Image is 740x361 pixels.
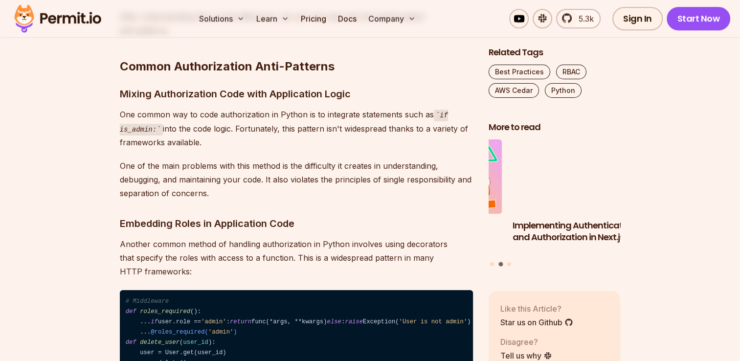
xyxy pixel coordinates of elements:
span: if [151,318,158,325]
a: Pricing [297,9,330,28]
button: Go to slide 3 [507,262,511,266]
button: Company [364,9,420,28]
span: 'User is not admin' [399,318,468,325]
p: Like this Article? [500,303,573,315]
p: Disagree? [500,336,552,348]
li: 1 of 3 [370,140,502,256]
h2: Common Authorization Anti-Patterns [120,20,473,74]
span: raise [345,318,363,325]
button: Solutions [195,9,248,28]
span: delete_user [140,339,179,346]
span: else [327,318,341,325]
a: Implementing Authentication and Authorization in Next.jsImplementing Authentication and Authoriza... [513,140,645,256]
a: AWS Cedar [489,84,539,98]
a: 5.3k [556,9,601,28]
a: RBAC [556,65,586,80]
button: Go to slide 1 [490,262,494,266]
span: 5.3k [573,13,594,24]
h3: Mixing Authorization Code with Application Logic [120,86,473,102]
span: 'admin' [208,329,233,336]
a: Best Practices [489,65,550,80]
a: Start Now [667,7,731,30]
h2: Related Tags [489,47,621,59]
p: One of the main problems with this method is the difficulty it creates in understanding, debuggin... [120,159,473,200]
h3: Implementing Authentication and Authorization in Next.js [513,220,645,244]
span: @roles_required( ) [151,329,237,336]
a: Sign In [612,7,663,30]
span: def [126,339,136,346]
h3: Embedding Roles in Application Code [120,216,473,231]
h3: Implementing Multi-Tenant RBAC in Nuxt.js [370,220,502,244]
span: user_id [183,339,208,346]
span: # Middleware [126,298,169,305]
p: Another common method of handling authorization in Python involves using decorators that specify ... [120,237,473,278]
span: roles_required [140,308,190,315]
span: 'admin' [201,318,226,325]
span: def [126,308,136,315]
code: if is_admin: [120,110,448,135]
button: Go to slide 2 [498,262,503,267]
h2: More to read [489,122,621,134]
div: Posts [489,140,621,268]
p: One common way to code authorization in Python is to integrate statements such as into the code l... [120,108,473,149]
img: Permit logo [10,2,106,35]
img: Implementing Authentication and Authorization in Next.js [513,140,645,214]
li: 2 of 3 [513,140,645,256]
a: Python [545,84,582,98]
span: return [230,318,251,325]
button: Learn [252,9,293,28]
a: Docs [334,9,360,28]
a: Star us on Github [500,316,573,328]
